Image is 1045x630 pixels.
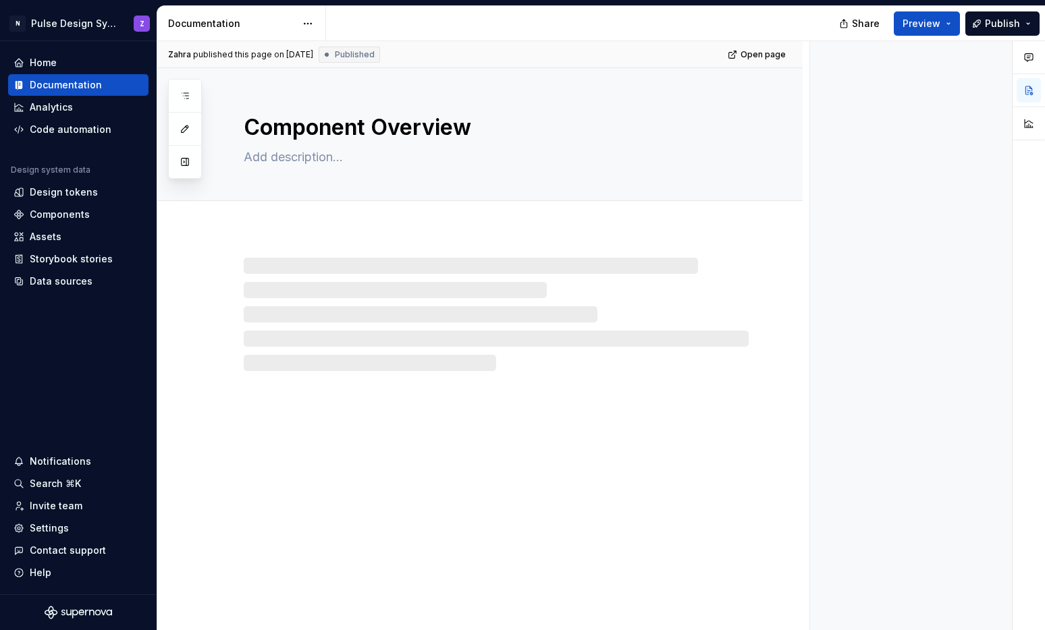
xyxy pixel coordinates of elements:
a: Code automation [8,119,149,140]
div: Z [140,18,144,29]
div: Components [30,208,90,221]
button: Contact support [8,540,149,561]
div: Pulse Design System [31,17,117,30]
span: Publish [985,17,1020,30]
div: Notifications [30,455,91,468]
div: Design system data [11,165,90,175]
div: Analytics [30,101,73,114]
a: Analytics [8,96,149,118]
svg: Supernova Logo [45,606,112,619]
span: Preview [903,17,940,30]
a: Components [8,204,149,225]
div: Documentation [30,78,102,92]
div: Design tokens [30,185,98,199]
div: Settings [30,521,69,535]
a: Invite team [8,495,149,517]
div: N [9,16,26,32]
div: Assets [30,230,61,244]
button: Help [8,562,149,583]
button: Notifications [8,451,149,472]
span: Zahra [168,49,191,60]
div: Home [30,56,57,69]
button: Publish [965,11,1040,36]
div: Documentation [168,17,296,30]
div: Search ⌘K [30,477,81,490]
textarea: Component Overview [241,111,746,144]
button: Search ⌘K [8,473,149,494]
button: Share [832,11,888,36]
div: Help [30,566,51,579]
button: Preview [894,11,960,36]
div: Storybook stories [30,252,113,266]
a: Open page [724,45,792,64]
div: Invite team [30,499,82,513]
div: published this page on [DATE] [193,49,313,60]
div: Data sources [30,275,92,288]
a: Documentation [8,74,149,96]
a: Design tokens [8,181,149,203]
span: Published [335,49,375,60]
span: Share [852,17,880,30]
a: Data sources [8,270,149,292]
div: Contact support [30,544,106,557]
a: Storybook stories [8,248,149,270]
a: Assets [8,226,149,248]
a: Settings [8,517,149,539]
a: Home [8,52,149,74]
button: NPulse Design SystemZ [3,9,154,38]
div: Code automation [30,123,111,136]
span: Open page [741,49,786,60]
